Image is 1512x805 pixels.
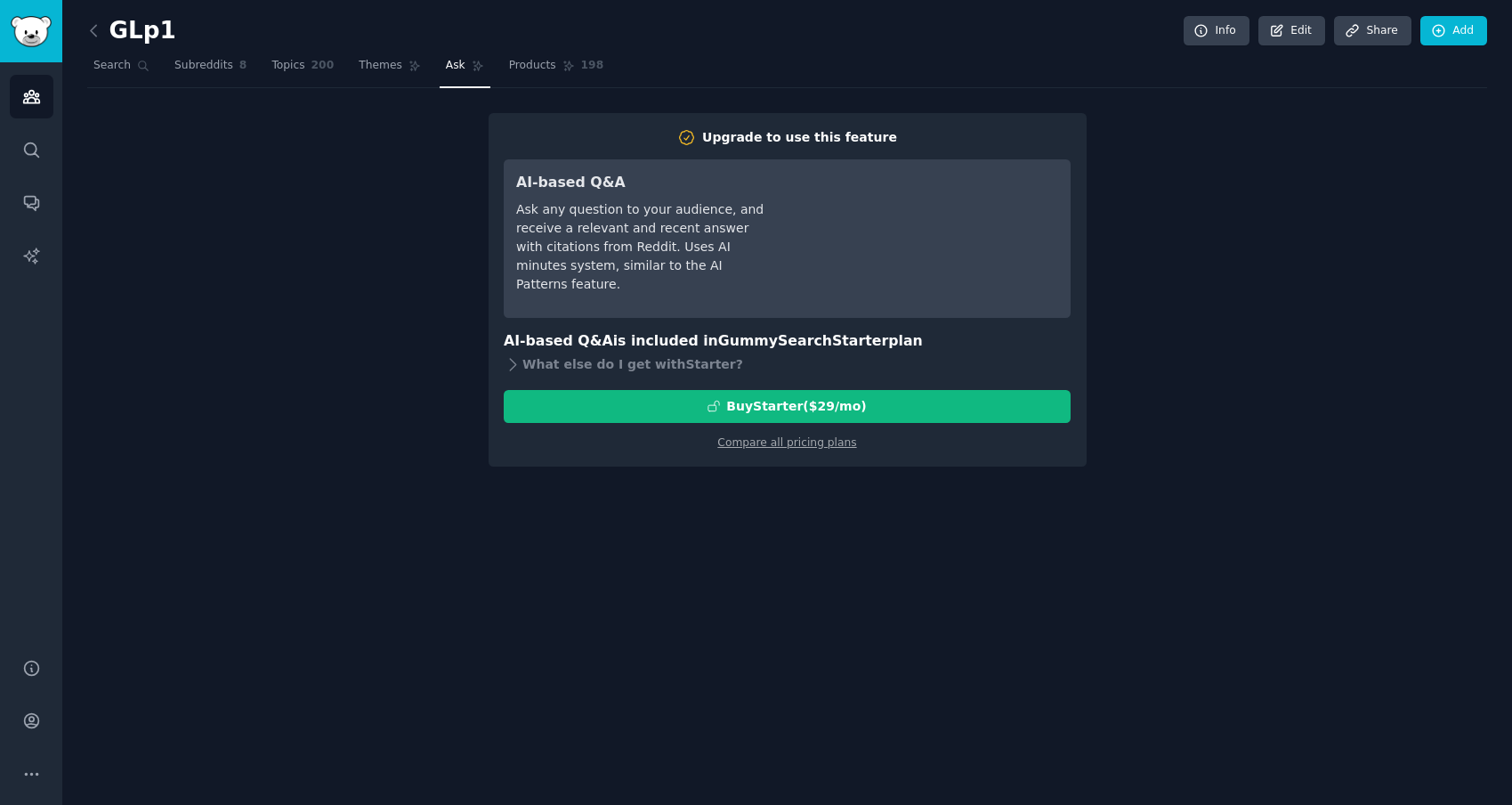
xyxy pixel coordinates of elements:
[718,332,888,349] span: GummySearch Starter
[1184,16,1249,46] a: Info
[311,58,335,74] span: 200
[504,353,1071,378] div: What else do I get with Starter ?
[509,58,556,74] span: Products
[717,436,856,449] a: Compare all pricing plans
[516,172,766,194] h3: AI-based Q&A
[440,52,490,88] a: Ask
[352,52,427,88] a: Themes
[1258,16,1325,46] a: Edit
[504,390,1071,423] button: BuyStarter($29/mo)
[11,16,52,47] img: GummySearch logo
[271,58,304,74] span: Topics
[265,52,340,88] a: Topics200
[239,58,247,74] span: 8
[446,58,465,74] span: Ask
[359,58,402,74] span: Themes
[87,52,156,88] a: Search
[168,52,253,88] a: Subreddits8
[702,128,897,147] div: Upgrade to use this feature
[1420,16,1487,46] a: Add
[87,17,176,45] h2: GLp1
[516,200,766,294] div: Ask any question to your audience, and receive a relevant and recent answer with citations from R...
[93,58,131,74] span: Search
[504,330,1071,353] h3: AI-based Q&A is included in plan
[1334,16,1411,46] a: Share
[174,58,233,74] span: Subreddits
[581,58,604,74] span: 198
[503,52,610,88] a: Products198
[726,397,866,416] div: Buy Starter ($ 29 /mo )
